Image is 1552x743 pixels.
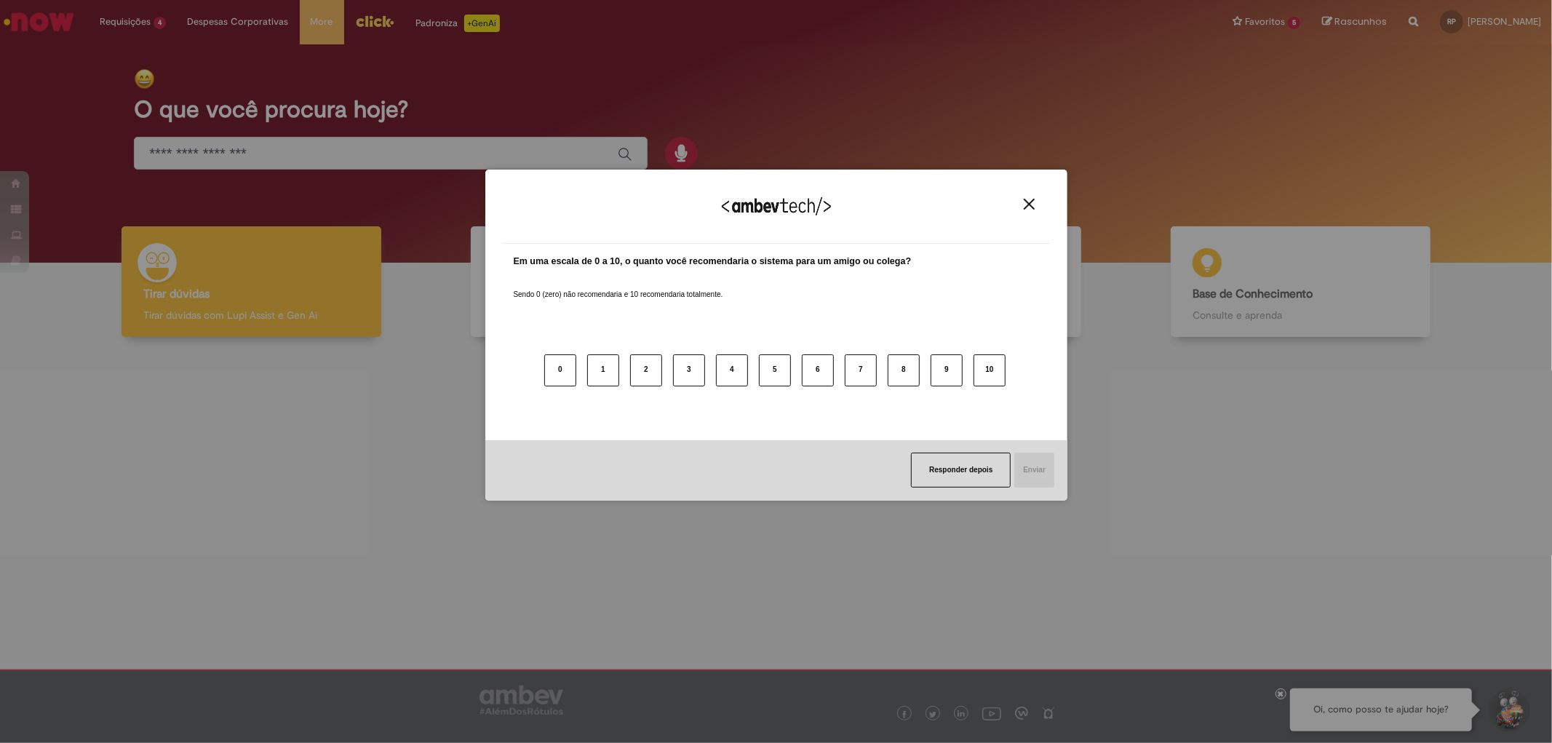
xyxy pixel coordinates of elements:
label: Em uma escala de 0 a 10, o quanto você recomendaria o sistema para um amigo ou colega? [514,255,912,269]
button: 9 [931,354,963,386]
label: Sendo 0 (zero) não recomendaria e 10 recomendaria totalmente. [514,272,723,300]
button: 5 [759,354,791,386]
button: 1 [587,354,619,386]
img: Close [1024,199,1035,210]
button: Close [1019,198,1039,210]
button: 6 [802,354,834,386]
button: 0 [544,354,576,386]
button: Responder depois [911,453,1011,488]
img: Logo Ambevtech [722,197,831,215]
button: 10 [974,354,1006,386]
button: 2 [630,354,662,386]
button: 8 [888,354,920,386]
button: 7 [845,354,877,386]
button: 4 [716,354,748,386]
button: 3 [673,354,705,386]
